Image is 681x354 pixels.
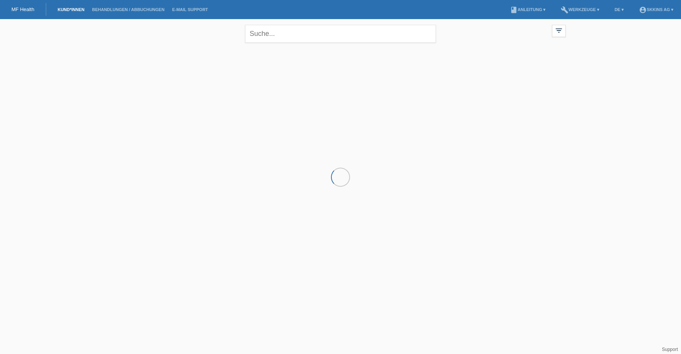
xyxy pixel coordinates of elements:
a: Support [662,347,678,352]
a: Kund*innen [54,7,88,12]
a: MF Health [11,6,34,12]
i: filter_list [555,26,563,35]
a: buildWerkzeuge ▾ [557,7,603,12]
a: bookAnleitung ▾ [506,7,549,12]
i: book [510,6,518,14]
a: DE ▾ [611,7,628,12]
a: Behandlungen / Abbuchungen [88,7,168,12]
a: account_circleSKKINS AG ▾ [635,7,677,12]
input: Suche... [245,25,436,43]
i: account_circle [639,6,647,14]
a: E-Mail Support [168,7,212,12]
i: build [561,6,568,14]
